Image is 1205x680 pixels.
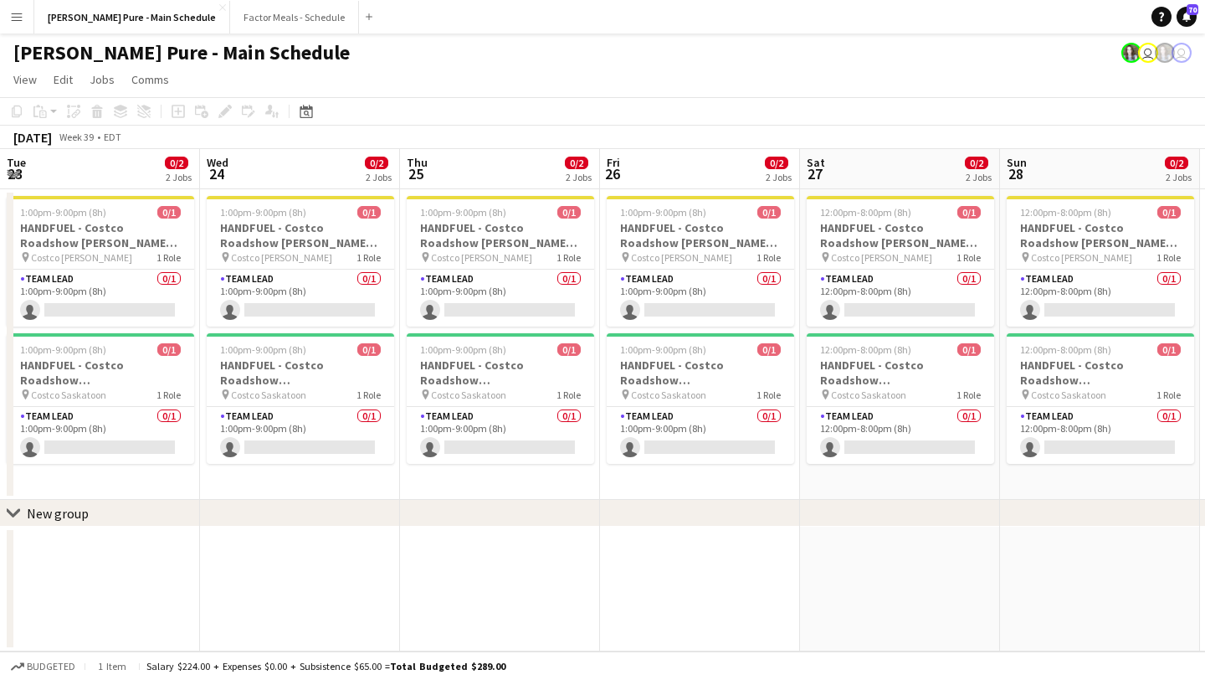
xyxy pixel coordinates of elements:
app-card-role: Team Lead0/112:00pm-8:00pm (8h) [1007,270,1194,327]
h3: HANDFUEL - Costco Roadshow [PERSON_NAME], [GEOGRAPHIC_DATA] [607,220,794,250]
span: 12:00pm-8:00pm (8h) [820,343,911,356]
app-user-avatar: Leticia Fayzano [1138,43,1158,63]
span: 1 Role [1156,251,1181,264]
div: EDT [104,131,121,143]
app-job-card: 12:00pm-8:00pm (8h)0/1HANDFUEL - Costco Roadshow [GEOGRAPHIC_DATA], [GEOGRAPHIC_DATA] Costco Sask... [1007,333,1194,464]
span: Costco Saskatoon [1031,389,1106,401]
app-job-card: 1:00pm-9:00pm (8h)0/1HANDFUEL - Costco Roadshow [GEOGRAPHIC_DATA], [GEOGRAPHIC_DATA] Costco Saska... [607,333,794,464]
app-job-card: 1:00pm-9:00pm (8h)0/1HANDFUEL - Costco Roadshow [GEOGRAPHIC_DATA], [GEOGRAPHIC_DATA] Costco Saska... [7,333,194,464]
span: 1 Role [956,389,981,401]
span: 1:00pm-9:00pm (8h) [220,343,306,356]
span: 0/2 [565,157,588,169]
span: Wed [207,155,228,170]
a: Edit [47,69,79,90]
span: Costco Saskatoon [831,389,906,401]
app-card-role: Team Lead0/11:00pm-9:00pm (8h) [407,407,594,464]
span: View [13,72,37,87]
span: 1 Role [356,251,381,264]
app-job-card: 1:00pm-9:00pm (8h)0/1HANDFUEL - Costco Roadshow [GEOGRAPHIC_DATA], [GEOGRAPHIC_DATA] Costco Saska... [207,333,394,464]
span: 0/1 [357,206,381,219]
span: Comms [131,72,169,87]
span: 0/1 [557,206,581,219]
span: 28 [1004,164,1027,183]
app-job-card: 1:00pm-9:00pm (8h)0/1HANDFUEL - Costco Roadshow [PERSON_NAME], [GEOGRAPHIC_DATA] Costco [PERSON_N... [607,196,794,327]
h3: HANDFUEL - Costco Roadshow [GEOGRAPHIC_DATA], [GEOGRAPHIC_DATA] [7,358,194,388]
app-card-role: Team Lead0/11:00pm-9:00pm (8h) [7,407,194,464]
div: 2 Jobs [566,171,592,183]
span: Costco Saskatoon [431,389,506,401]
a: View [7,69,44,90]
span: Jobs [90,72,115,87]
app-card-role: Team Lead0/11:00pm-9:00pm (8h) [207,270,394,327]
span: Budgeted [27,661,75,672]
span: Total Budgeted $289.00 [390,660,505,672]
span: 1 Role [1156,389,1181,401]
app-card-role: Team Lead0/11:00pm-9:00pm (8h) [7,270,194,327]
span: 1 Role [556,251,581,264]
span: 1:00pm-9:00pm (8h) [420,343,506,356]
span: Costco [PERSON_NAME] [1031,251,1132,264]
span: 1 Role [756,251,781,264]
h3: HANDFUEL - Costco Roadshow [PERSON_NAME], [GEOGRAPHIC_DATA] [207,220,394,250]
span: 27 [804,164,825,183]
app-card-role: Team Lead0/11:00pm-9:00pm (8h) [607,270,794,327]
h3: HANDFUEL - Costco Roadshow [PERSON_NAME], [GEOGRAPHIC_DATA] [407,220,594,250]
span: 1 Role [156,251,181,264]
span: Costco Saskatoon [631,389,706,401]
span: Tue [7,155,26,170]
span: 23 [4,164,26,183]
span: 0/1 [557,343,581,356]
span: 1 Role [356,389,381,401]
span: 0/1 [957,343,981,356]
div: Salary $224.00 + Expenses $0.00 + Subsistence $65.00 = [146,660,505,672]
span: 24 [204,164,228,183]
span: 0/2 [1165,157,1188,169]
span: Costco [PERSON_NAME] [231,251,332,264]
span: 12:00pm-8:00pm (8h) [1020,206,1111,219]
app-job-card: 12:00pm-8:00pm (8h)0/1HANDFUEL - Costco Roadshow [GEOGRAPHIC_DATA], [GEOGRAPHIC_DATA] Costco Sask... [807,333,994,464]
div: 2 Jobs [366,171,392,183]
span: 1:00pm-9:00pm (8h) [20,206,106,219]
span: 0/2 [965,157,988,169]
app-job-card: 1:00pm-9:00pm (8h)0/1HANDFUEL - Costco Roadshow [PERSON_NAME], [GEOGRAPHIC_DATA] Costco [PERSON_N... [7,196,194,327]
span: Costco [PERSON_NAME] [631,251,732,264]
span: 1 Role [956,251,981,264]
button: [PERSON_NAME] Pure - Main Schedule [34,1,230,33]
app-card-role: Team Lead0/112:00pm-8:00pm (8h) [1007,407,1194,464]
span: 0/1 [157,206,181,219]
app-job-card: 12:00pm-8:00pm (8h)0/1HANDFUEL - Costco Roadshow [PERSON_NAME], [GEOGRAPHIC_DATA] Costco [PERSON_... [1007,196,1194,327]
app-card-role: Team Lead0/11:00pm-9:00pm (8h) [607,407,794,464]
h3: HANDFUEL - Costco Roadshow [PERSON_NAME], [GEOGRAPHIC_DATA] [807,220,994,250]
span: 0/1 [157,343,181,356]
app-user-avatar: Ashleigh Rains [1121,43,1141,63]
h3: HANDFUEL - Costco Roadshow [GEOGRAPHIC_DATA], [GEOGRAPHIC_DATA] [1007,358,1194,388]
span: 0/1 [957,206,981,219]
app-job-card: 1:00pm-9:00pm (8h)0/1HANDFUEL - Costco Roadshow [PERSON_NAME], [GEOGRAPHIC_DATA] Costco [PERSON_N... [207,196,394,327]
span: 1 Role [556,389,581,401]
app-user-avatar: Ashleigh Rains [1155,43,1175,63]
span: 0/2 [165,157,188,169]
a: 70 [1177,7,1197,27]
span: 0/1 [1157,343,1181,356]
app-job-card: 1:00pm-9:00pm (8h)0/1HANDFUEL - Costco Roadshow [GEOGRAPHIC_DATA], [GEOGRAPHIC_DATA] Costco Saska... [407,333,594,464]
a: Comms [125,69,176,90]
app-card-role: Team Lead0/11:00pm-9:00pm (8h) [207,407,394,464]
span: Thu [407,155,428,170]
span: Edit [54,72,73,87]
span: Costco [PERSON_NAME] [831,251,932,264]
h3: HANDFUEL - Costco Roadshow [PERSON_NAME], [GEOGRAPHIC_DATA] [1007,220,1194,250]
h3: HANDFUEL - Costco Roadshow [PERSON_NAME], [GEOGRAPHIC_DATA] [7,220,194,250]
span: 1 item [92,660,132,672]
app-user-avatar: Tifany Scifo [1172,43,1192,63]
span: Costco [PERSON_NAME] [31,251,132,264]
app-card-role: Team Lead0/11:00pm-9:00pm (8h) [407,270,594,327]
span: 1:00pm-9:00pm (8h) [220,206,306,219]
app-card-role: Team Lead0/112:00pm-8:00pm (8h) [807,270,994,327]
div: 12:00pm-8:00pm (8h)0/1HANDFUEL - Costco Roadshow [PERSON_NAME], [GEOGRAPHIC_DATA] Costco [PERSON_... [807,196,994,327]
span: 12:00pm-8:00pm (8h) [820,206,911,219]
